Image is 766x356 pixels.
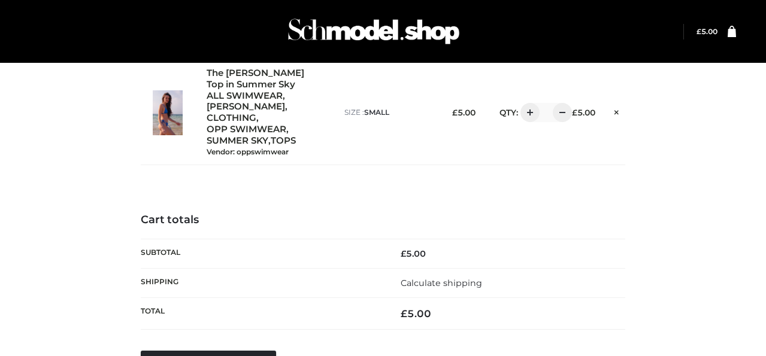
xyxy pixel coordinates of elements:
a: [PERSON_NAME] [207,101,285,112]
img: Schmodel Admin 964 [284,8,464,55]
bdi: 5.00 [452,108,476,117]
bdi: 5.00 [697,27,717,36]
a: Remove this item [607,104,625,119]
a: The [PERSON_NAME] Top in Summer Sky [207,68,320,90]
th: Shipping [141,268,383,297]
th: Subtotal [141,239,383,268]
a: OPP SWIMWEAR [207,124,286,135]
div: , , , , , [207,68,332,157]
a: TOPS [271,135,296,147]
bdi: 5.00 [401,248,426,259]
span: £ [401,308,407,320]
a: £5.00 [697,27,717,36]
span: £ [452,108,458,117]
a: SUMMER SKY [207,135,268,147]
small: Vendor: oppswimwear [207,147,289,156]
span: £ [697,27,701,36]
p: size : [344,107,437,118]
a: Calculate shipping [401,278,482,288]
span: SMALL [364,108,389,117]
th: Total [141,298,383,330]
bdi: 5.00 [401,308,431,320]
h4: Cart totals [141,214,625,227]
span: £ [572,108,577,117]
a: CLOTHING [207,112,256,124]
span: £ [401,248,406,259]
a: ALL SWIMWEAR [207,90,283,102]
bdi: 5.00 [572,108,595,117]
div: QTY: [488,103,558,122]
